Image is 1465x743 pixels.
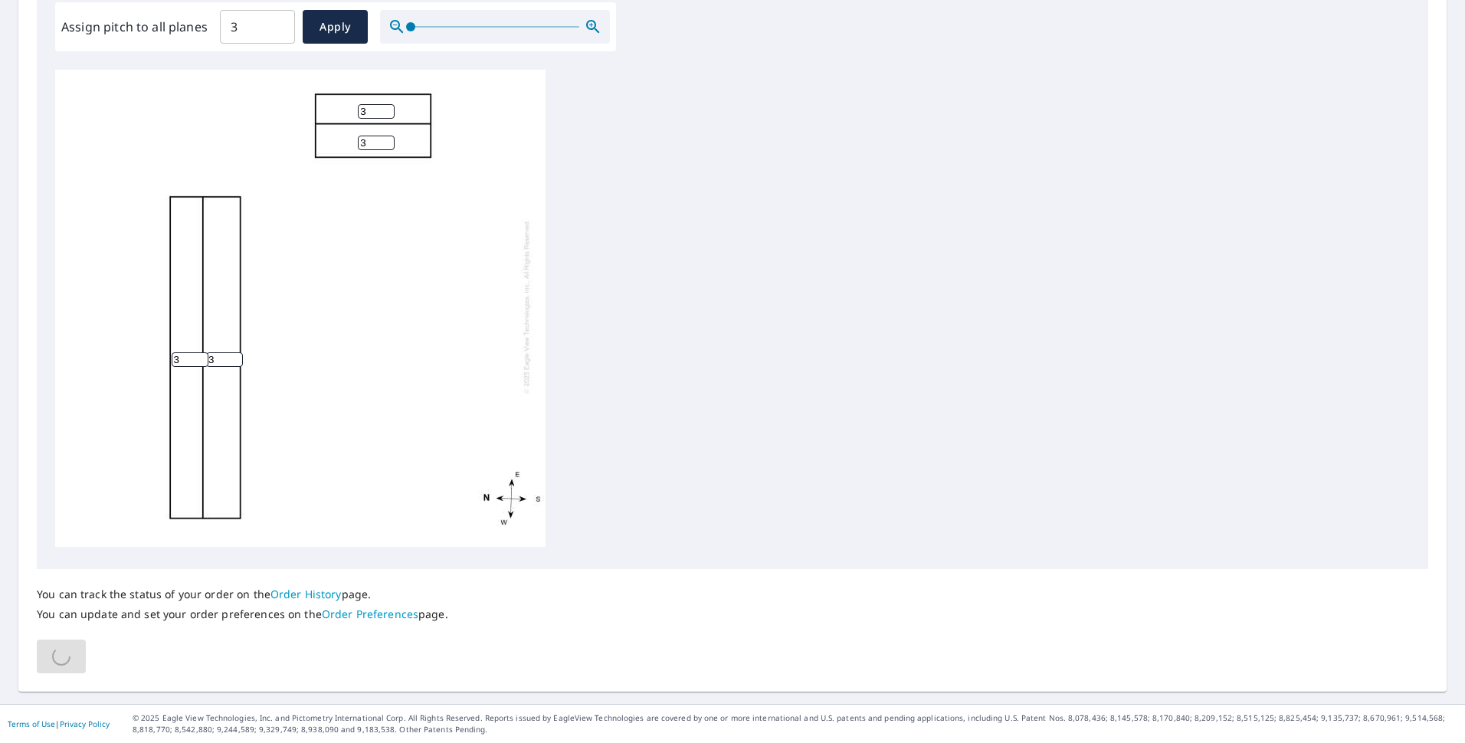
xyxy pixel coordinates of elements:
input: 00.0 [220,5,295,48]
p: You can update and set your order preferences on the page. [37,607,448,621]
a: Order Preferences [322,607,418,621]
p: | [8,719,110,728]
span: Apply [315,18,356,37]
p: You can track the status of your order on the page. [37,588,448,601]
label: Assign pitch to all planes [61,18,208,36]
p: © 2025 Eagle View Technologies, Inc. and Pictometry International Corp. All Rights Reserved. Repo... [133,712,1457,735]
a: Order History [270,587,342,601]
a: Privacy Policy [60,718,110,729]
button: Apply [303,10,368,44]
a: Terms of Use [8,718,55,729]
